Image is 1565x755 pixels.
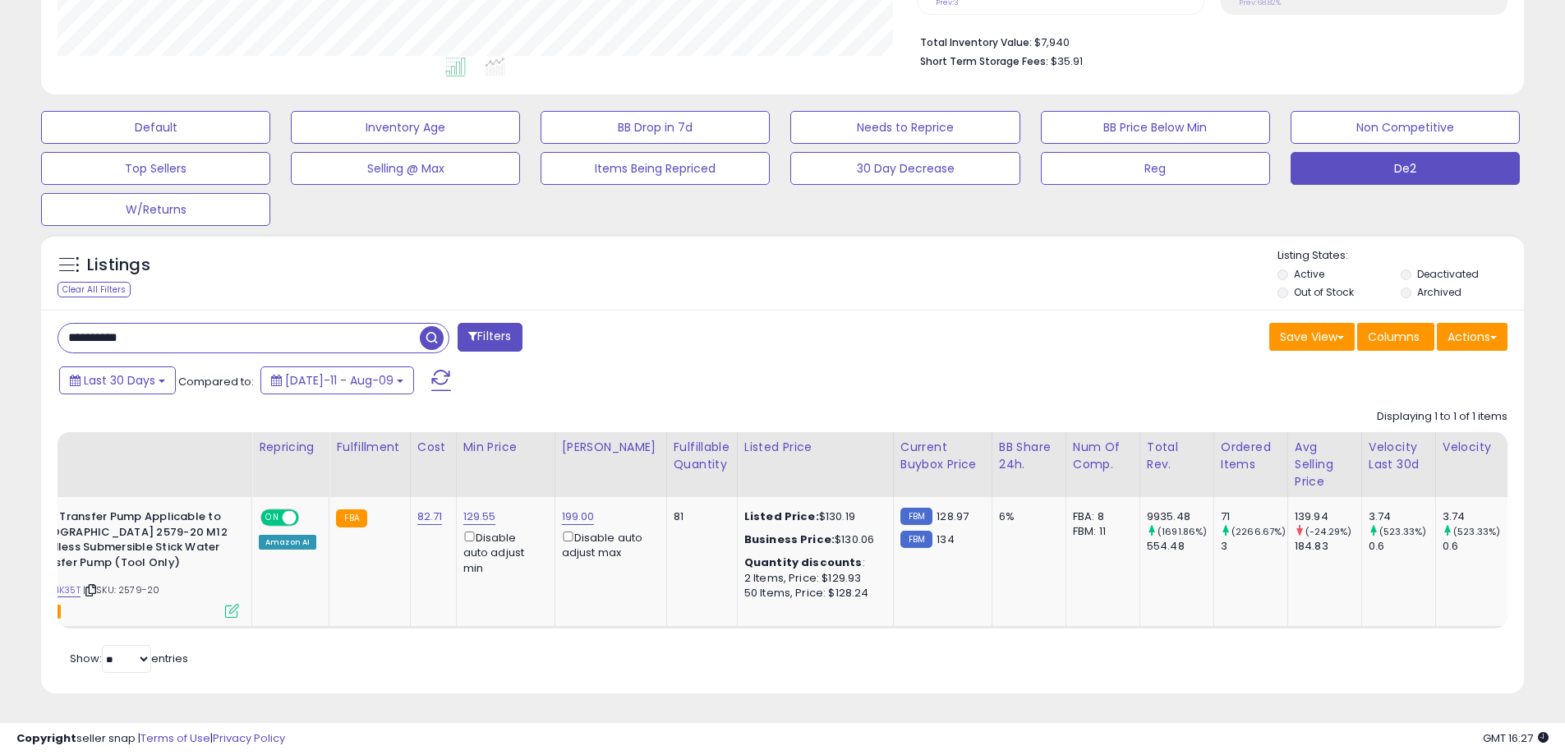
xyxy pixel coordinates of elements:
button: Filters [458,323,522,352]
a: 129.55 [463,509,496,525]
div: Velocity Last 30d [1369,439,1429,473]
span: 134 [937,532,954,547]
div: Cost [417,439,449,456]
a: Privacy Policy [213,730,285,746]
div: Ordered Items [1221,439,1281,473]
div: 81 [674,509,725,524]
b: Business Price: [744,532,835,547]
div: [PERSON_NAME] [562,439,660,456]
div: 71 [1221,509,1287,524]
div: 50 Items, Price: $128.24 [744,586,881,601]
small: FBA [336,509,366,527]
div: $130.19 [744,509,881,524]
label: Archived [1417,285,1461,299]
div: $130.06 [744,532,881,547]
small: (-24.29%) [1305,525,1351,538]
div: Velocity [1443,439,1503,456]
div: Disable auto adjust min [463,528,542,576]
div: Fulfillable Quantity [674,439,730,473]
small: (2266.67%) [1231,525,1287,538]
div: FBA: 8 [1073,509,1127,524]
div: FBM: 11 [1073,524,1127,539]
label: Out of Stock [1294,285,1354,299]
small: (523.33%) [1453,525,1500,538]
div: Clear All Filters [58,282,131,297]
div: 3.74 [1369,509,1435,524]
div: Num of Comp. [1073,439,1133,473]
b: Listed Price: [744,509,819,524]
div: 3 [1221,539,1287,554]
button: Selling @ Max [291,152,520,185]
div: 184.83 [1295,539,1361,554]
a: 199.00 [562,509,595,525]
div: Displaying 1 to 1 of 1 items [1377,409,1507,425]
span: Last 30 Days [84,372,155,389]
span: 128.97 [937,509,969,524]
div: Amazon AI [259,535,316,550]
a: Terms of Use [140,730,210,746]
div: 139.94 [1295,509,1361,524]
small: FBM [900,508,932,525]
div: 6% [999,509,1053,524]
div: 554.48 [1147,539,1213,554]
span: | SKU: 2579-20 [83,583,159,596]
label: Active [1294,267,1324,281]
b: Quantity discounts [744,555,863,570]
div: Avg Selling Price [1295,439,1355,490]
button: Save View [1269,323,1355,351]
div: 3.74 [1443,509,1509,524]
b: Stick Transfer Pump Applicable to [GEOGRAPHIC_DATA] 2579-20 M12 Cordless Submersible Stick Water ... [30,509,229,574]
div: Listed Price [744,439,886,456]
div: seller snap | | [16,731,285,747]
div: Min Price [463,439,548,456]
button: 30 Day Decrease [790,152,1020,185]
small: FBM [900,531,932,548]
b: Short Term Storage Fees: [920,54,1048,68]
button: W/Returns [41,193,270,226]
li: $7,940 [920,31,1495,51]
p: Listing States: [1277,248,1524,264]
div: Current Buybox Price [900,439,985,473]
span: OFF [297,511,323,525]
span: Show: entries [70,651,188,666]
button: Reg [1041,152,1270,185]
span: Columns [1368,329,1420,345]
div: Repricing [259,439,322,456]
div: : [744,555,881,570]
div: 0.6 [1369,539,1435,554]
div: Disable auto adjust max [562,528,654,560]
div: 9935.48 [1147,509,1213,524]
button: Needs to Reprice [790,111,1020,144]
div: Total Rev. [1147,439,1207,473]
span: $35.91 [1051,53,1083,69]
a: 82.71 [417,509,443,525]
button: Last 30 Days [59,366,176,394]
button: BB Price Below Min [1041,111,1270,144]
button: Inventory Age [291,111,520,144]
b: Total Inventory Value: [920,35,1032,49]
span: Compared to: [178,374,254,389]
button: Actions [1437,323,1507,351]
button: Items Being Repriced [541,152,770,185]
button: Default [41,111,270,144]
button: De2 [1291,152,1520,185]
button: [DATE]-11 - Aug-09 [260,366,414,394]
small: (523.33%) [1379,525,1426,538]
label: Deactivated [1417,267,1479,281]
button: BB Drop in 7d [541,111,770,144]
h5: Listings [87,254,150,277]
span: 2025-09-9 16:27 GMT [1483,730,1549,746]
strong: Copyright [16,730,76,746]
span: [DATE]-11 - Aug-09 [285,372,394,389]
div: 0.6 [1443,539,1509,554]
button: Columns [1357,323,1434,351]
span: ON [262,511,283,525]
button: Non Competitive [1291,111,1520,144]
div: BB Share 24h. [999,439,1059,473]
small: (1691.86%) [1158,525,1208,538]
button: Top Sellers [41,152,270,185]
div: Fulfillment [336,439,403,456]
div: 2 Items, Price: $129.93 [744,571,881,586]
